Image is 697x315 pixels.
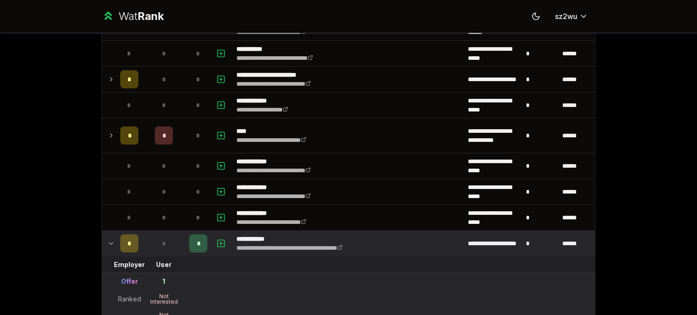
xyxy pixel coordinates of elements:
td: Employer [117,257,142,273]
div: Offer [121,277,138,286]
div: Wat [118,9,164,24]
span: Rank [137,10,164,23]
div: Ranked [118,295,141,304]
span: sz2wu [555,11,577,22]
td: User [142,257,186,273]
button: sz2wu [548,8,595,24]
div: Not Interested [146,294,182,305]
div: 1 [162,277,165,286]
a: WatRank [102,9,164,24]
